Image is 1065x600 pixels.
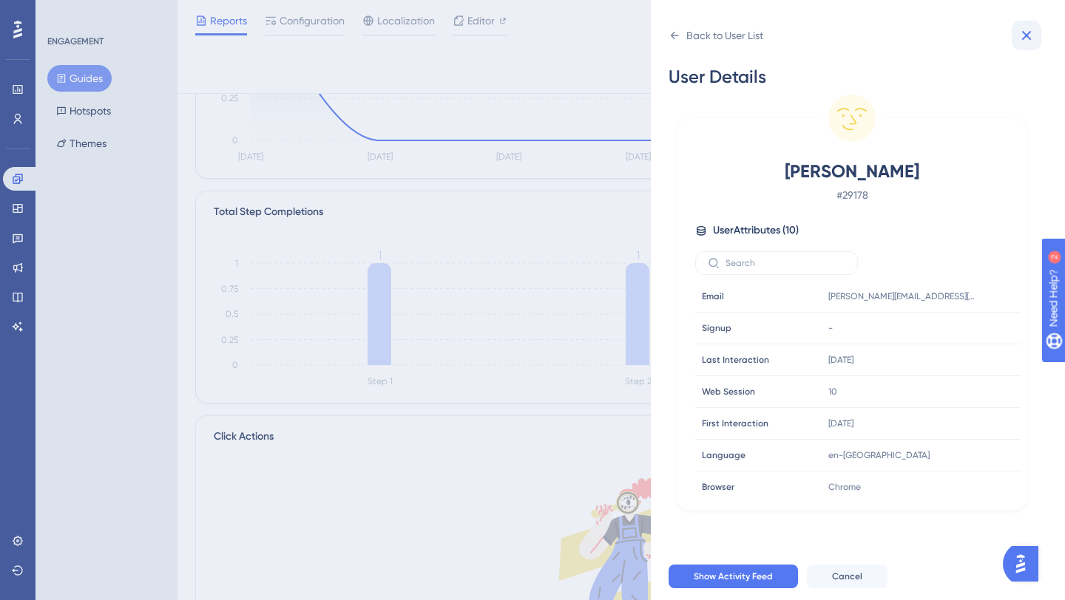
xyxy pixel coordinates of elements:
[828,481,861,493] span: Chrome
[1003,542,1047,586] iframe: UserGuiding AI Assistant Launcher
[694,570,773,582] span: Show Activity Feed
[702,449,745,461] span: Language
[702,481,734,493] span: Browser
[702,354,769,366] span: Last Interaction
[828,290,976,302] span: [PERSON_NAME][EMAIL_ADDRESS][DOMAIN_NAME]
[832,570,862,582] span: Cancel
[828,355,853,365] time: [DATE]
[828,418,853,429] time: [DATE]
[713,222,799,239] span: User Attributes ( 10 )
[807,565,887,588] button: Cancel
[702,290,724,302] span: Email
[669,565,798,588] button: Show Activity Feed
[722,160,982,183] span: [PERSON_NAME]
[702,386,755,398] span: Web Session
[702,322,731,334] span: Signup
[828,386,837,398] span: 10
[722,186,982,204] span: # 29178
[726,258,845,268] input: Search
[828,322,833,334] span: -
[103,7,107,19] div: 2
[669,65,1035,89] div: User Details
[686,27,763,44] div: Back to User List
[35,4,92,21] span: Need Help?
[828,449,930,461] span: en-[GEOGRAPHIC_DATA]
[702,417,768,429] span: First Interaction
